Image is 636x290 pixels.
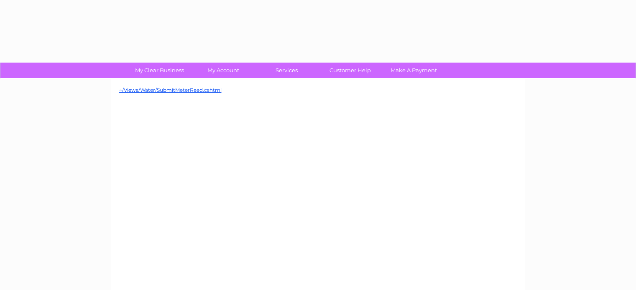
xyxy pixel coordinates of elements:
a: Customer Help [316,63,385,78]
a: My Account [189,63,258,78]
a: Make A Payment [379,63,448,78]
a: My Clear Business [125,63,194,78]
a: Services [252,63,321,78]
a: ~/Views/Water/SubmitMeterRead.cshtml [119,87,222,93]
